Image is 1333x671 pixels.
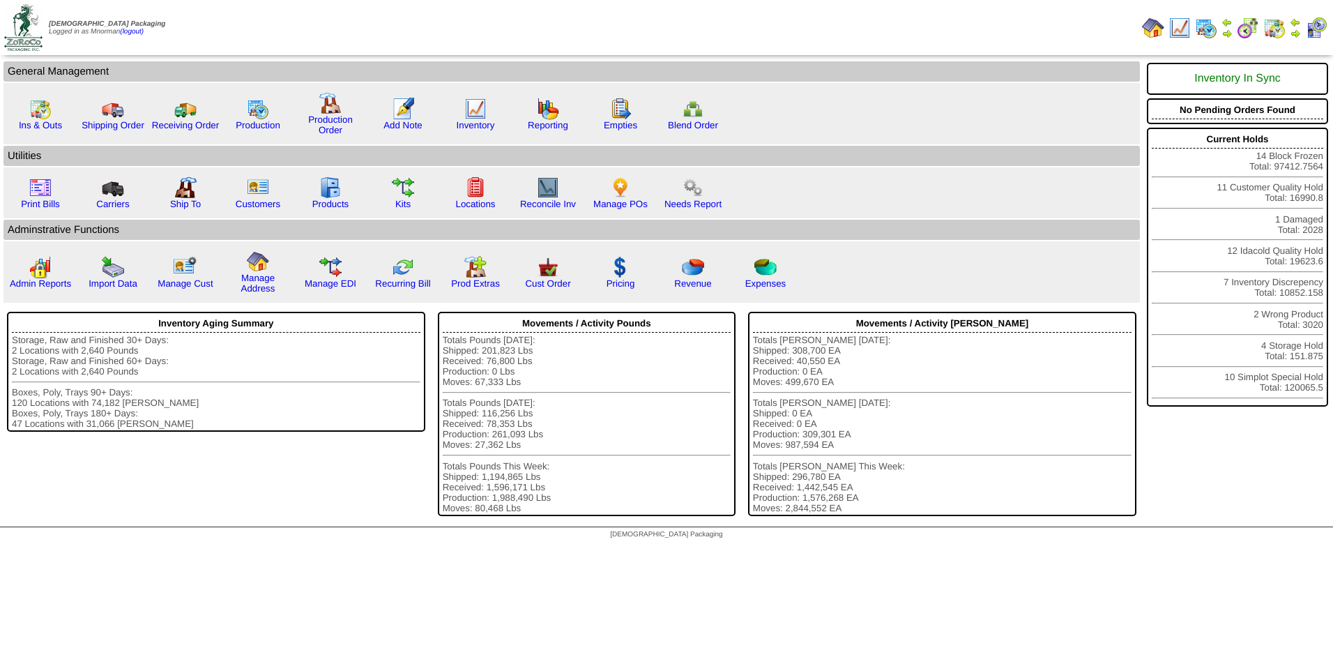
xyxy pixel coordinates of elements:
a: Reconcile Inv [520,199,576,209]
img: factory.gif [319,92,342,114]
a: Manage POs [593,199,648,209]
img: orders.gif [392,98,414,120]
div: Totals Pounds [DATE]: Shipped: 201,823 Lbs Received: 76,800 Lbs Production: 0 Lbs Moves: 67,333 L... [443,335,731,513]
a: Prod Extras [451,278,500,289]
div: No Pending Orders Found [1152,101,1323,119]
a: Import Data [89,278,137,289]
a: Admin Reports [10,278,71,289]
img: invoice2.gif [29,176,52,199]
img: cust_order.png [537,256,559,278]
img: arrowright.gif [1290,28,1301,39]
div: 14 Block Frozen Total: 97412.7564 11 Customer Quality Hold Total: 16990.8 1 Damaged Total: 2028 1... [1147,128,1328,407]
a: Receiving Order [152,120,219,130]
img: edi.gif [319,256,342,278]
img: pie_chart.png [682,256,704,278]
img: network.png [682,98,704,120]
a: Inventory [457,120,495,130]
a: Recurring Bill [375,278,430,289]
div: Inventory In Sync [1152,66,1323,92]
img: arrowleft.gif [1221,17,1233,28]
div: Inventory Aging Summary [12,315,420,333]
span: Logged in as Mnorman [49,20,165,36]
img: workflow.png [682,176,704,199]
img: dollar.gif [609,256,632,278]
span: [DEMOGRAPHIC_DATA] Packaging [49,20,165,28]
a: Products [312,199,349,209]
a: Needs Report [664,199,722,209]
a: Shipping Order [82,120,144,130]
img: truck3.gif [102,176,124,199]
a: Manage Address [241,273,275,294]
a: Ship To [170,199,201,209]
a: Production Order [308,114,353,135]
a: Revenue [674,278,711,289]
a: Kits [395,199,411,209]
img: pie_chart2.png [754,256,777,278]
img: locations.gif [464,176,487,199]
a: Manage Cust [158,278,213,289]
img: import.gif [102,256,124,278]
img: reconcile.gif [392,256,414,278]
a: Locations [455,199,495,209]
a: Cust Order [525,278,570,289]
div: Movements / Activity [PERSON_NAME] [753,315,1132,333]
img: calendarprod.gif [247,98,269,120]
td: Adminstrative Functions [3,220,1140,240]
div: Storage, Raw and Finished 30+ Days: 2 Locations with 2,640 Pounds Storage, Raw and Finished 60+ D... [12,335,420,429]
a: Add Note [383,120,422,130]
a: Customers [236,199,280,209]
img: po.png [609,176,632,199]
div: Movements / Activity Pounds [443,315,731,333]
td: Utilities [3,146,1140,166]
img: calendarcustomer.gif [1305,17,1327,39]
img: truck2.gif [174,98,197,120]
td: General Management [3,61,1140,82]
a: Blend Order [668,120,718,130]
span: [DEMOGRAPHIC_DATA] Packaging [610,531,722,538]
img: line_graph.gif [1168,17,1191,39]
img: workflow.gif [392,176,414,199]
a: Carriers [96,199,129,209]
img: home.gif [247,250,269,273]
img: factory2.gif [174,176,197,199]
a: Pricing [607,278,635,289]
img: line_graph.gif [464,98,487,120]
img: calendarprod.gif [1195,17,1217,39]
img: calendarblend.gif [1237,17,1259,39]
img: arrowright.gif [1221,28,1233,39]
img: truck.gif [102,98,124,120]
img: graph2.png [29,256,52,278]
img: cabinet.gif [319,176,342,199]
a: Print Bills [21,199,60,209]
img: arrowleft.gif [1290,17,1301,28]
img: workorder.gif [609,98,632,120]
div: Totals [PERSON_NAME] [DATE]: Shipped: 308,700 EA Received: 40,550 EA Production: 0 EA Moves: 499,... [753,335,1132,513]
a: Manage EDI [305,278,356,289]
img: prodextras.gif [464,256,487,278]
img: calendarinout.gif [1263,17,1286,39]
a: Reporting [528,120,568,130]
img: calendarinout.gif [29,98,52,120]
a: (logout) [120,28,144,36]
img: zoroco-logo-small.webp [4,4,43,51]
a: Ins & Outs [19,120,62,130]
a: Production [236,120,280,130]
a: Expenses [745,278,786,289]
a: Empties [604,120,637,130]
div: Current Holds [1152,130,1323,149]
img: line_graph2.gif [537,176,559,199]
img: customers.gif [247,176,269,199]
img: graph.gif [537,98,559,120]
img: home.gif [1142,17,1164,39]
img: managecust.png [173,256,199,278]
